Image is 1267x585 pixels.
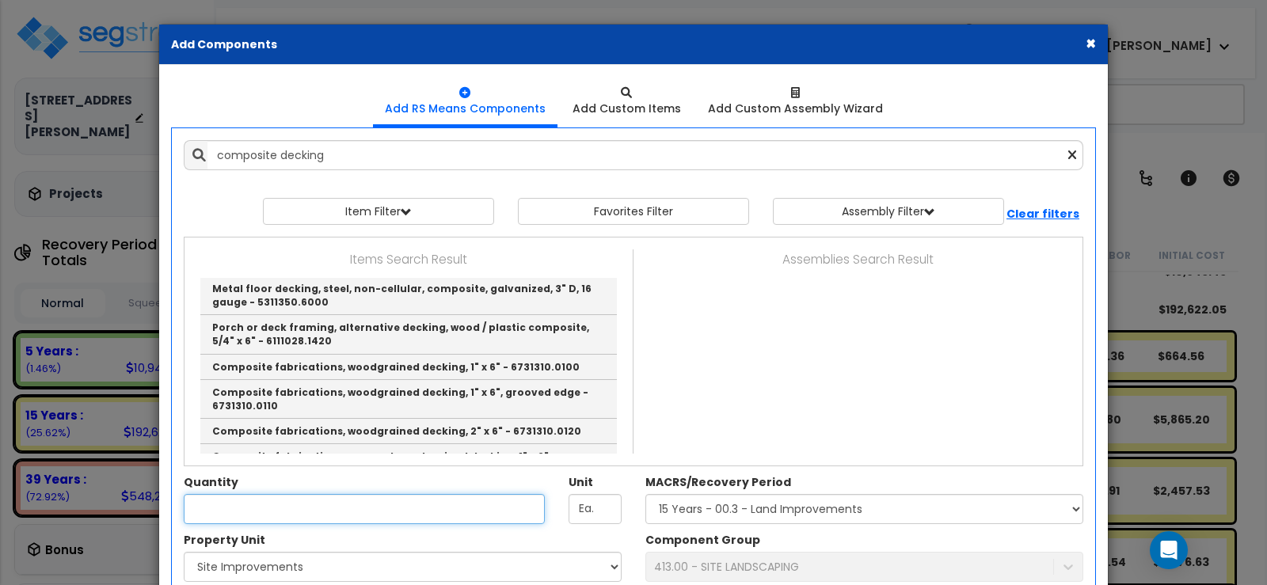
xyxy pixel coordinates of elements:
[773,198,1004,225] button: Assembly Filter
[645,532,760,548] label: Component Group
[385,101,546,116] div: Add RS Means Components
[569,474,593,490] label: Unit
[207,140,1083,170] input: Search
[1150,531,1188,569] div: Open Intercom Messenger
[200,355,617,380] a: Composite fabrications, woodgrained decking, 1" x 6" - 6731310.0100
[171,36,277,52] b: Add Components
[184,532,265,548] label: Property Unit
[200,419,617,444] a: Composite fabrications, woodgrained decking, 2" x 6" - 6731310.0120
[200,276,617,315] a: Metal floor decking, steel, non-cellular, composite, galvanized, 3" D, 16 gauge - 5311350.6000
[196,249,621,270] p: Items Search Result
[1006,206,1079,222] b: Clear filters
[200,380,617,419] a: Composite fabrications, woodgrained decking, 1" x 6", grooved edge - 6731310.0110
[573,101,681,116] div: Add Custom Items
[645,474,791,490] label: MACRS/Recovery Period
[1086,35,1096,51] button: ×
[263,198,494,225] button: Item Filter
[200,315,617,354] a: Porch or deck framing, alternative decking, wood / plastic composite, 5/4" x 6" - 6111028.1420
[518,198,749,225] button: Favorites Filter
[645,249,1071,270] p: Assemblies Search Result
[200,444,617,483] a: Composite fabrications, encased woodgrained decking, 1" x 6" - 6731310.0130
[708,101,883,116] div: Add Custom Assembly Wizard
[184,474,238,490] label: Quantity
